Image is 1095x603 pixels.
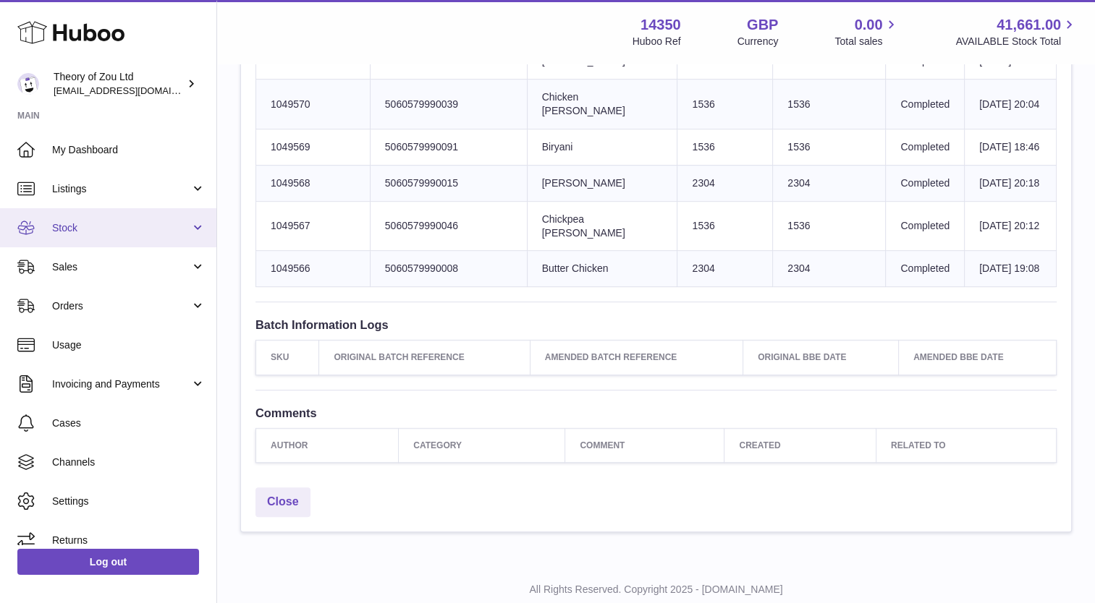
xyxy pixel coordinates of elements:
td: 5060579990015 [370,165,527,201]
th: Original Batch Reference [319,341,530,375]
td: 1536 [773,80,886,129]
h3: Batch Information Logs [255,317,1057,333]
td: 1049567 [256,201,371,251]
td: Completed [886,165,965,201]
span: Cases [52,416,206,430]
strong: GBP [747,15,778,35]
td: [DATE] 20:12 [965,201,1057,251]
td: [PERSON_NAME] [527,165,677,201]
div: Currency [737,35,779,48]
td: 5060579990091 [370,129,527,165]
td: [DATE] 18:46 [965,129,1057,165]
td: 2304 [773,165,886,201]
td: Completed [886,201,965,251]
td: 1536 [677,80,773,129]
span: My Dashboard [52,143,206,157]
td: Biryani [527,129,677,165]
th: Original BBE Date [743,341,899,375]
td: 1536 [773,129,886,165]
th: Author [256,428,399,462]
td: 1049568 [256,165,371,201]
span: Total sales [834,35,899,48]
h3: Comments [255,405,1057,421]
img: amit@themightyspice.com [17,73,39,95]
td: Completed [886,129,965,165]
span: 0.00 [855,15,883,35]
td: 5060579990046 [370,201,527,251]
a: 41,661.00 AVAILABLE Stock Total [955,15,1078,48]
td: Completed [886,251,965,287]
a: Log out [17,549,199,575]
td: 1049566 [256,251,371,287]
th: Comment [565,428,724,462]
span: Settings [52,495,206,508]
td: 2304 [677,251,773,287]
span: Stock [52,221,190,235]
td: 2304 [773,251,886,287]
td: [DATE] 20:04 [965,80,1057,129]
a: 0.00 Total sales [834,15,899,48]
td: [DATE] 20:18 [965,165,1057,201]
td: 5060579990039 [370,80,527,129]
th: SKU [256,341,319,375]
td: 1049569 [256,129,371,165]
span: Sales [52,260,190,274]
td: 1049570 [256,80,371,129]
span: Channels [52,456,206,469]
td: 5060579990008 [370,251,527,287]
td: 2304 [677,165,773,201]
td: 1536 [677,201,773,251]
td: 1536 [773,201,886,251]
th: Created [724,428,876,462]
span: Listings [52,182,190,196]
th: Amended Batch Reference [530,341,743,375]
span: Returns [52,534,206,547]
span: [EMAIL_ADDRESS][DOMAIN_NAME] [54,85,213,96]
td: Completed [886,80,965,129]
div: Theory of Zou Ltd [54,70,184,98]
th: Amended BBE Date [899,341,1057,375]
td: [DATE] 19:08 [965,251,1057,287]
td: 1536 [677,129,773,165]
td: Chickpea [PERSON_NAME] [527,201,677,251]
strong: 14350 [640,15,681,35]
p: All Rights Reserved. Copyright 2025 - [DOMAIN_NAME] [229,583,1083,596]
span: AVAILABLE Stock Total [955,35,1078,48]
span: Usage [52,338,206,352]
th: Related to [876,428,1056,462]
div: Huboo Ref [633,35,681,48]
td: Chicken [PERSON_NAME] [527,80,677,129]
span: Invoicing and Payments [52,377,190,391]
td: Butter Chicken [527,251,677,287]
span: 41,661.00 [997,15,1061,35]
span: Orders [52,299,190,313]
a: Close [255,487,310,517]
th: Category [399,428,565,462]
